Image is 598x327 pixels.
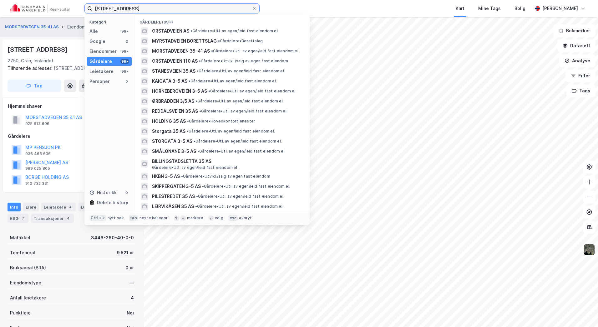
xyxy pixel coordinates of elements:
[10,249,35,257] div: Tomteareal
[215,215,223,221] div: velg
[189,79,277,84] span: Gårdeiere • Utl. av egen/leid fast eiendom el.
[131,294,134,302] div: 4
[195,204,197,209] span: •
[8,80,61,92] button: Tag
[152,127,185,135] span: Storgata 35 AS
[194,139,282,144] span: Gårdeiere • Utl. av egen/leid fast eiendom el.
[195,99,197,103] span: •
[139,215,169,221] div: neste kategori
[10,264,46,272] div: Bruksareal (BRA)
[199,59,288,64] span: Gårdeiere • Utvikl./salg av egen fast eiendom
[152,37,217,45] span: MYRSTADVEIEN BORETTSLAG
[196,194,284,199] span: Gårdeiere • Utl. av egen/leid fast eiendom el.
[557,39,595,52] button: Datasett
[566,85,595,97] button: Tags
[89,28,98,35] div: Alle
[108,215,124,221] div: nytt søk
[67,23,86,31] div: Eiendom
[8,102,136,110] div: Hjemmelshaver
[89,189,117,196] div: Historikk
[553,24,595,37] button: Bokmerker
[478,5,501,12] div: Mine Tags
[31,214,74,223] div: Transaksjoner
[152,148,196,155] span: SMÅLONANE 3-5 AS
[190,29,192,33] span: •
[129,215,138,221] div: tab
[92,4,252,13] input: Søk på adresse, matrikkel, gårdeiere, leietakere eller personer
[25,121,49,126] div: 925 613 606
[194,139,195,143] span: •
[152,138,192,145] span: STORGATA 3-5 AS
[197,69,199,73] span: •
[10,234,30,241] div: Matrikkel
[23,203,39,211] div: Eiere
[10,279,41,287] div: Eiendomstype
[187,129,275,134] span: Gårdeiere • Utl. av egen/leid fast eiendom el.
[89,20,132,24] div: Kategori
[89,48,117,55] div: Eiendommer
[91,234,134,241] div: 3446-260-40-0-0
[211,49,213,53] span: •
[8,57,53,65] div: 2750, Gran, Innlandet
[89,38,105,45] div: Google
[187,129,189,133] span: •
[129,279,134,287] div: —
[187,119,255,124] span: Gårdeiere • Hovedkontortjenester
[8,65,131,72] div: [STREET_ADDRESS]
[187,215,203,221] div: markere
[181,174,183,179] span: •
[239,215,252,221] div: avbryt
[152,67,195,75] span: STANESVEIEN 35 AS
[10,4,69,13] img: cushman-wakefield-realkapital-logo.202ea83816669bd177139c58696a8fa1.svg
[196,194,198,199] span: •
[152,27,189,35] span: ORSTADVEIEN AS
[152,47,210,55] span: MORSTADVEGEN 35-41 AS
[120,69,129,74] div: 99+
[25,181,49,186] div: 910 732 331
[583,244,595,256] img: 9k=
[89,215,106,221] div: Ctrl + k
[152,165,238,170] span: Gårdeiere • Utl. av egen/leid fast eiendom el.
[152,158,302,165] span: BILLINGSTADSLETTA 35 AS
[199,109,201,113] span: •
[65,215,71,221] div: 4
[124,190,129,195] div: 0
[89,58,112,65] div: Gårdeiere
[127,309,134,317] div: Nei
[228,215,238,221] div: esc
[117,249,134,257] div: 9 521 ㎡
[134,15,310,26] div: Gårdeiere (99+)
[120,49,129,54] div: 99+
[187,119,189,123] span: •
[195,99,284,104] span: Gårdeiere • Utl. av egen/leid fast eiendom el.
[189,79,190,83] span: •
[152,77,187,85] span: KAIGATA 3-5 AS
[195,204,283,209] span: Gårdeiere • Utl. av egen/leid fast eiendom el.
[89,68,114,75] div: Leietakere
[67,204,73,210] div: 4
[218,39,220,43] span: •
[97,199,128,206] div: Delete history
[197,149,286,154] span: Gårdeiere • Utl. av egen/leid fast eiendom el.
[125,264,134,272] div: 0 ㎡
[20,215,26,221] div: 7
[542,5,578,12] div: [PERSON_NAME]
[8,44,69,54] div: [STREET_ADDRESS]
[202,184,290,189] span: Gårdeiere • Utl. av egen/leid fast eiendom el.
[199,109,287,114] span: Gårdeiere • Utl. av egen/leid fast eiendom el.
[211,49,299,54] span: Gårdeiere • Utl. av egen/leid fast eiendom el.
[190,29,279,34] span: Gårdeiere • Utl. av egen/leid fast eiendom el.
[152,57,198,65] span: ORSTADVEIEN 110 AS
[559,54,595,67] button: Analyse
[565,70,595,82] button: Filter
[514,5,525,12] div: Bolig
[218,39,263,44] span: Gårdeiere • Borettslag
[8,203,21,211] div: Info
[124,39,129,44] div: 2
[120,59,129,64] div: 99+
[152,183,201,190] span: SKIPPERGATEN 3-5 AS
[79,203,109,211] div: Datasett
[567,297,598,327] iframe: Chat Widget
[152,97,194,105] span: ØRBRADDEN 3/5 AS
[181,174,270,179] span: Gårdeiere • Utvikl./salg av egen fast eiendom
